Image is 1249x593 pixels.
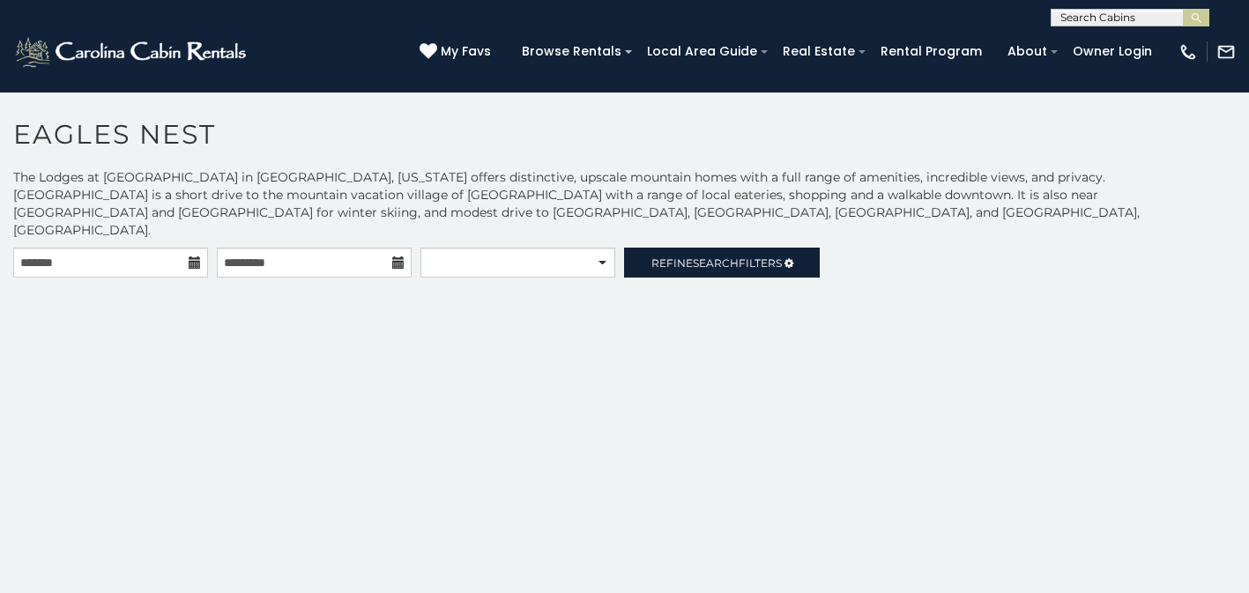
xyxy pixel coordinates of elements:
[1216,42,1236,62] img: mail-regular-white.png
[13,34,251,70] img: White-1-2.png
[441,42,491,61] span: My Favs
[693,256,739,270] span: Search
[651,256,782,270] span: Refine Filters
[513,38,630,65] a: Browse Rentals
[624,248,819,278] a: RefineSearchFilters
[774,38,864,65] a: Real Estate
[638,38,766,65] a: Local Area Guide
[1064,38,1161,65] a: Owner Login
[999,38,1056,65] a: About
[1178,42,1198,62] img: phone-regular-white.png
[872,38,991,65] a: Rental Program
[420,42,495,62] a: My Favs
